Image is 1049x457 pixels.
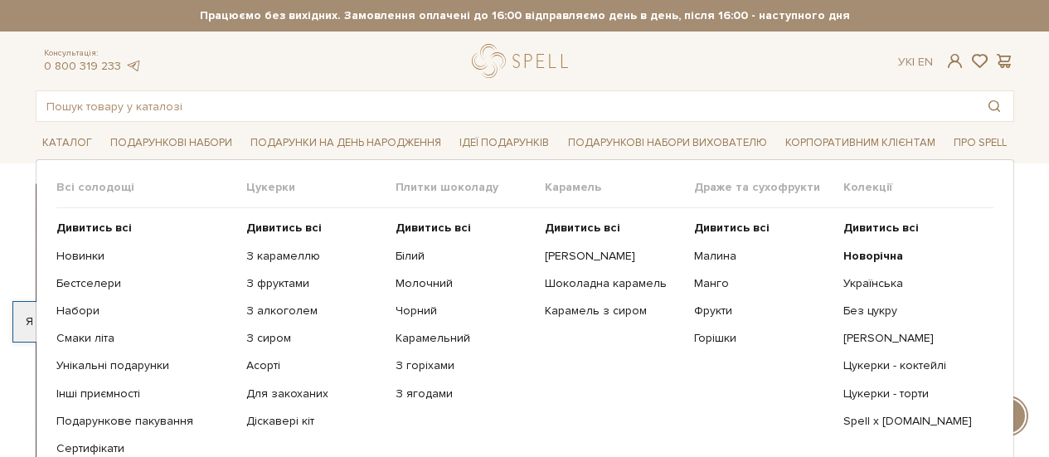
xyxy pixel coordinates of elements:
a: Карамель з сиром [545,304,682,318]
a: З карамеллю [246,249,383,264]
a: З алкоголем [246,304,383,318]
a: Без цукру [843,304,980,318]
button: Пошук товару у каталозі [975,91,1013,121]
a: Подарункові набори вихователю [561,129,774,157]
a: 0 800 319 233 [44,59,121,73]
span: Колекції [843,180,993,195]
b: Дивитись всі [843,221,919,235]
a: Чорний [396,304,532,318]
a: [PERSON_NAME] [545,249,682,264]
a: З ягодами [396,387,532,401]
a: [PERSON_NAME] [843,331,980,346]
b: Дивитись всі [396,221,471,235]
div: Я дозволяю [DOMAIN_NAME] використовувати [13,314,463,329]
a: Малина [694,249,831,264]
a: logo [472,44,575,78]
a: telegram [125,59,142,73]
div: Ук [898,55,933,70]
a: Новорічна [843,249,980,264]
a: З горіхами [396,358,532,373]
b: Дивитись всі [56,221,132,235]
span: Цукерки [246,180,396,195]
a: Інші приємності [56,387,234,401]
a: Смаки літа [56,331,234,346]
a: Цукерки - торти [843,387,980,401]
b: Дивитись всі [246,221,322,235]
span: Консультація: [44,48,142,59]
a: Подарунки на День народження [244,130,448,156]
a: З сиром [246,331,383,346]
a: Дивитись всі [396,221,532,236]
b: Дивитись всі [545,221,620,235]
span: Карамель [545,180,694,195]
a: Дивитись всі [843,221,980,236]
a: Молочний [396,276,532,291]
span: | [912,55,915,69]
a: Для закоханих [246,387,383,401]
input: Пошук товару у каталозі [36,91,975,121]
a: Набори [56,304,234,318]
a: З фруктами [246,276,383,291]
a: Білий [396,249,532,264]
b: Дивитись всі [694,221,770,235]
a: Бестселери [56,276,234,291]
a: Карамельний [396,331,532,346]
a: Подарункові набори [104,130,239,156]
strong: Працюємо без вихідних. Замовлення оплачені до 16:00 відправляємо день в день, після 16:00 - насту... [36,8,1014,23]
a: Про Spell [947,130,1013,156]
a: Фрукти [694,304,831,318]
a: Корпоративним клієнтам [779,129,942,157]
a: Манго [694,276,831,291]
a: Каталог [36,130,99,156]
a: Ідеї подарунків [453,130,556,156]
b: Новорічна [843,249,903,263]
span: Всі солодощі [56,180,246,195]
a: En [918,55,933,69]
a: Унікальні подарунки [56,358,234,373]
a: Дивитись всі [545,221,682,236]
a: Подарункове пакування [56,414,234,429]
a: Сертифікати [56,441,234,456]
a: Горішки [694,331,831,346]
span: Драже та сухофрукти [694,180,843,195]
a: Українська [843,276,980,291]
a: Асорті [246,358,383,373]
a: Spell x [DOMAIN_NAME] [843,414,980,429]
a: Шоколадна карамель [545,276,682,291]
a: Дивитись всі [694,221,831,236]
a: Новинки [56,249,234,264]
a: Дивитись всі [246,221,383,236]
a: Цукерки - коктейлі [843,358,980,373]
a: Діскавері кіт [246,414,383,429]
a: Дивитись всі [56,221,234,236]
span: Плитки шоколаду [396,180,545,195]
